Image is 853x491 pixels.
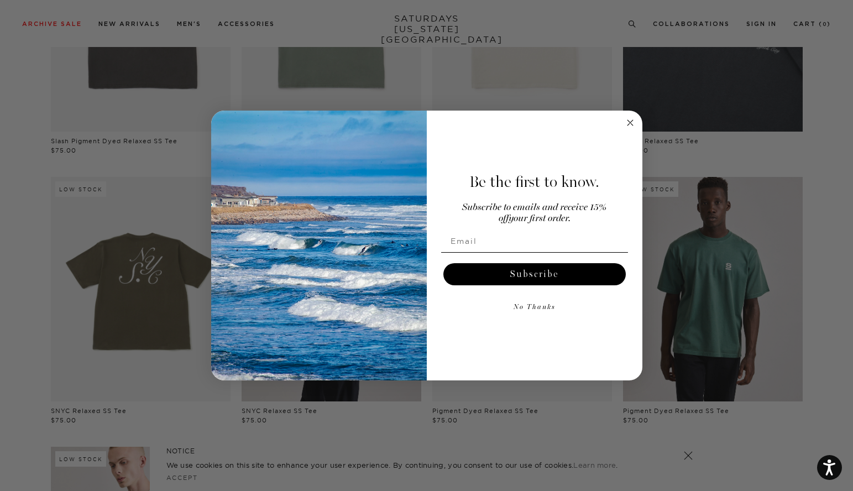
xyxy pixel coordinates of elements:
[462,203,606,212] span: Subscribe to emails and receive 15%
[499,214,509,223] span: off
[211,111,427,380] img: 125c788d-000d-4f3e-b05a-1b92b2a23ec9.jpeg
[441,296,628,318] button: No Thanks
[469,173,599,191] span: Be the first to know.
[624,116,637,129] button: Close dialog
[443,263,626,285] button: Subscribe
[441,252,628,253] img: underline
[509,214,571,223] span: your first order.
[441,230,628,252] input: Email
